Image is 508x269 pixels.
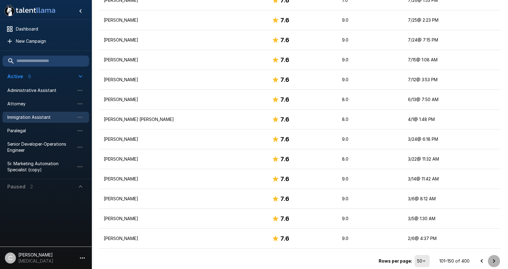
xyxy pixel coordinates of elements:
[403,30,501,50] td: 7/24 @ 7:15 PM
[280,194,289,204] h6: 7.6
[280,154,289,164] h6: 7.6
[104,37,262,43] p: [PERSON_NAME]
[104,196,262,202] p: [PERSON_NAME]
[104,57,262,63] p: [PERSON_NAME]
[104,96,262,103] p: [PERSON_NAME]
[488,255,500,267] button: Go to next page
[403,70,501,90] td: 7/12 @ 3:53 PM
[280,35,289,45] h6: 7.6
[342,136,398,142] p: 9.0
[280,55,289,65] h6: 7.6
[403,50,501,70] td: 7/15 @ 1:08 AM
[280,174,289,184] h6: 7.6
[342,235,398,242] p: 9.0
[104,116,262,122] p: [PERSON_NAME] [PERSON_NAME]
[342,176,398,182] p: 9.0
[403,10,501,30] td: 7/25 @ 2:23 PM
[280,234,289,243] h6: 7.6
[379,258,412,264] p: Rows per page:
[439,258,470,264] p: 101–150 of 400
[476,255,488,267] button: Go to previous page
[403,189,501,209] td: 3/6 @ 8:12 AM
[415,255,430,267] div: 50
[280,15,289,25] h6: 7.6
[280,75,289,85] h6: 7.6
[342,77,398,83] p: 9.0
[342,116,398,122] p: 8.0
[403,129,501,149] td: 3/24 @ 6:18 PM
[403,169,501,189] td: 3/14 @ 11:42 AM
[342,37,398,43] p: 9.0
[403,110,501,129] td: 4/1 @ 1:48 PM
[342,216,398,222] p: 9.0
[342,96,398,103] p: 8.0
[403,149,501,169] td: 3/22 @ 11:32 AM
[280,134,289,144] h6: 7.6
[280,95,289,104] h6: 7.6
[104,216,262,222] p: [PERSON_NAME]
[342,196,398,202] p: 9.0
[104,176,262,182] p: [PERSON_NAME]
[104,156,262,162] p: [PERSON_NAME]
[403,229,501,249] td: 2/6 @ 4:37 PM
[280,214,289,224] h6: 7.6
[280,115,289,124] h6: 7.6
[342,57,398,63] p: 9.0
[342,17,398,23] p: 9.0
[104,136,262,142] p: [PERSON_NAME]
[403,209,501,229] td: 3/5 @ 1:30 AM
[104,235,262,242] p: [PERSON_NAME]
[104,17,262,23] p: [PERSON_NAME]
[403,90,501,110] td: 6/13 @ 7:50 AM
[342,156,398,162] p: 8.0
[104,77,262,83] p: [PERSON_NAME]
